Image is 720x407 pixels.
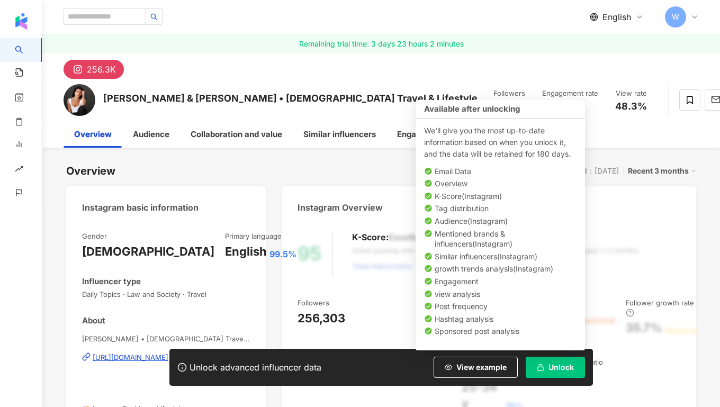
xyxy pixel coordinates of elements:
[456,363,507,372] span: View example
[82,202,199,213] div: Instagram basic information
[424,178,577,189] li: Overview
[424,251,577,262] li: Similar influencers ( Instagram )
[82,290,250,299] span: Daily Topics · Law and Society · Travel
[82,315,105,326] div: About
[672,11,679,23] span: W
[298,310,345,327] div: 256,303
[424,191,577,202] li: K-Score ( Instagram )
[424,125,577,160] div: We'll give you the most up-to-date information based on when you unlock it, and the data will be ...
[556,167,619,175] div: Updated：[DATE]
[87,62,116,77] div: 256.3K
[225,243,267,260] div: English
[548,363,574,372] span: Unlock
[225,231,282,241] div: Primary language
[424,289,577,300] li: view analysis
[269,248,296,260] span: 99.5%
[150,13,158,21] span: search
[424,229,577,249] li: Mentioned brands & influencers ( Instagram )
[424,314,577,324] li: Hashtag analysis
[64,60,124,79] button: 256.3K
[424,264,577,274] li: growth trends analysis ( Instagram )
[74,128,112,141] div: Overview
[64,84,95,116] img: KOL Avatar
[298,298,329,307] div: Followers
[15,158,23,182] span: rise
[542,88,598,99] div: Engagement rate
[82,276,141,287] div: Influencer type
[489,88,529,99] div: Followers
[15,38,53,63] a: search
[82,334,250,343] span: [PERSON_NAME] • [DEMOGRAPHIC_DATA] Travel & Lifestyle | onairplanemode__
[191,128,282,141] div: Collaboration and value
[611,88,651,99] div: View rate
[66,164,115,178] div: Overview
[397,128,446,141] div: Engagement
[103,92,478,105] div: [PERSON_NAME] & [PERSON_NAME] • [DEMOGRAPHIC_DATA] Travel & Lifestyle
[190,362,321,373] div: Unlock advanced influencer data
[424,166,577,177] li: Email Data
[352,231,437,243] div: K-Score :
[424,203,577,214] li: Tag distribution
[626,298,697,318] div: Follower growth rate
[434,357,518,378] button: View example
[298,202,383,213] div: Instagram Overview
[82,231,107,241] div: Gender
[526,357,585,378] button: Unlock
[13,13,30,30] img: logo icon
[424,216,577,227] li: Audience ( Instagram )
[424,301,577,312] li: Post frequency
[133,128,169,141] div: Audience
[42,34,720,53] a: Remaining trial time: 3 days 23 hours 2 minutes
[424,276,577,287] li: Engagement
[628,164,696,178] div: Recent 3 months
[602,11,631,23] span: English
[303,128,376,141] div: Similar influencers
[424,326,577,337] li: Sponsored post analysis
[615,101,647,112] span: 48.3%
[82,243,214,260] div: [DEMOGRAPHIC_DATA]
[416,100,585,119] div: Available after unlocking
